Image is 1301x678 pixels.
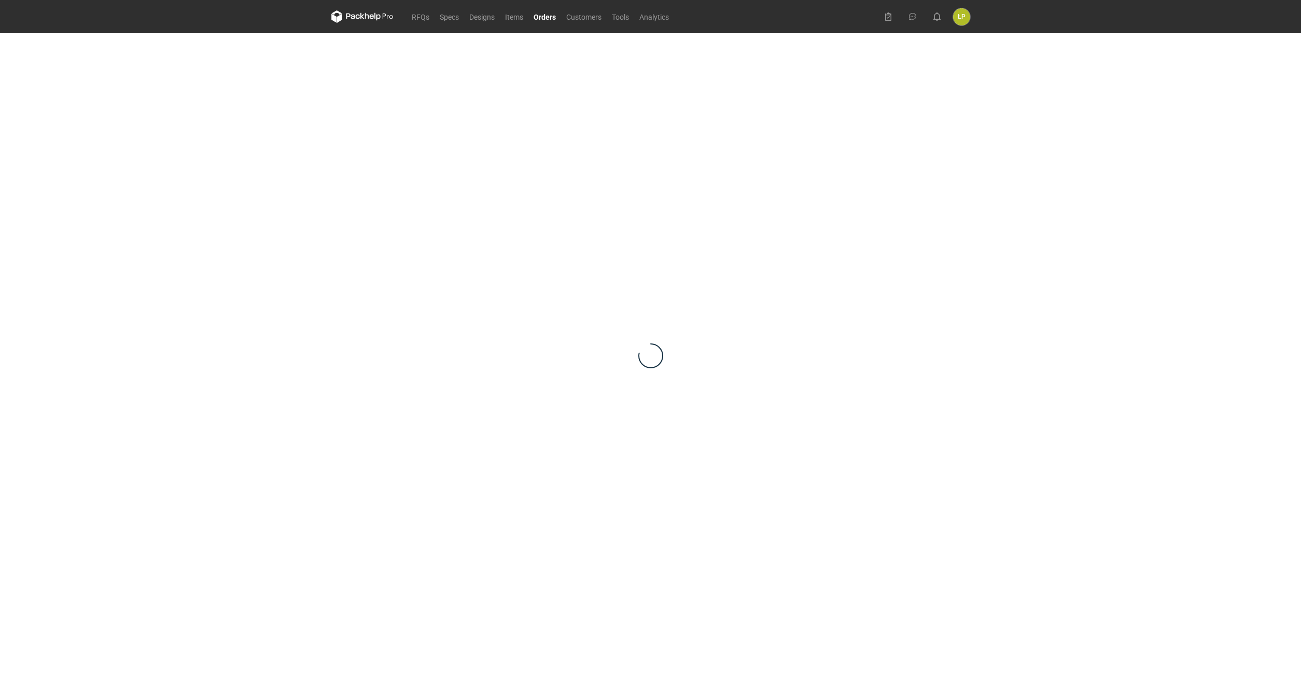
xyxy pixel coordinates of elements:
[435,10,464,23] a: Specs
[607,10,634,23] a: Tools
[464,10,500,23] a: Designs
[634,10,674,23] a: Analytics
[561,10,607,23] a: Customers
[500,10,528,23] a: Items
[407,10,435,23] a: RFQs
[331,10,394,23] svg: Packhelp Pro
[953,8,970,25] button: ŁP
[953,8,970,25] div: Łukasz Postawa
[528,10,561,23] a: Orders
